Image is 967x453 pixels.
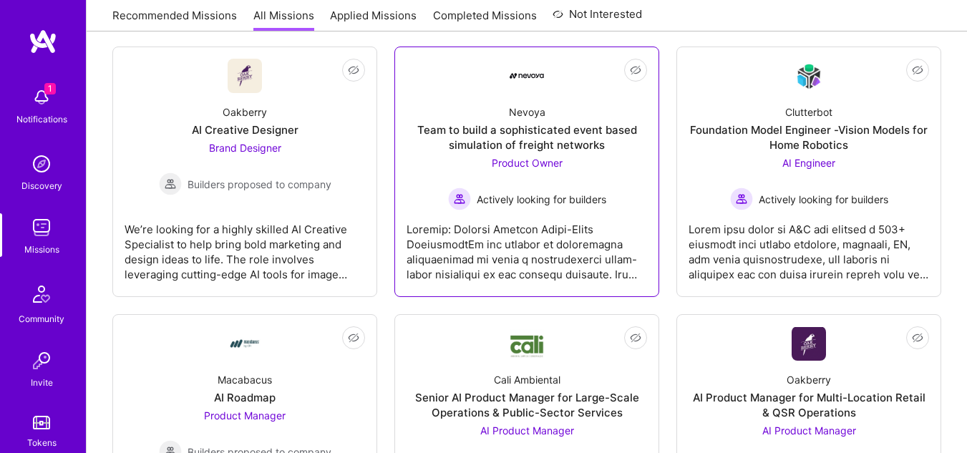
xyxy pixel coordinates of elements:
[448,187,471,210] img: Actively looking for builders
[433,8,537,31] a: Completed Missions
[762,424,856,437] span: AI Product Manager
[228,326,262,361] img: Company Logo
[125,210,365,282] div: We’re looking for a highly skilled AI Creative Specialist to help bring bold marketing and design...
[209,142,281,154] span: Brand Designer
[16,112,67,127] div: Notifications
[348,332,359,344] i: icon EyeClosed
[29,29,57,54] img: logo
[912,64,923,76] i: icon EyeClosed
[27,83,56,112] img: bell
[730,187,753,210] img: Actively looking for builders
[253,8,314,31] a: All Missions
[407,390,647,420] div: Senior AI Product Manager for Large-Scale Operations & Public-Sector Services
[477,192,606,207] span: Actively looking for builders
[24,277,59,311] img: Community
[407,122,647,152] div: Team to build a sophisticated event based simulation of freight networks
[159,172,182,195] img: Builders proposed to company
[630,64,641,76] i: icon EyeClosed
[510,73,544,79] img: Company Logo
[689,59,929,285] a: Company LogoClutterbotFoundation Model Engineer -Vision Models for Home RoboticsAI Engineer Activ...
[407,210,647,282] div: Loremip: Dolorsi Ametcon Adipi-Elits DoeiusmodtEm inc utlabor et doloremagna aliquaenimad mi veni...
[407,59,647,285] a: Company LogoNevoyaTeam to build a sophisticated event based simulation of freight networksProduct...
[782,157,835,169] span: AI Engineer
[19,311,64,326] div: Community
[912,332,923,344] i: icon EyeClosed
[188,177,331,192] span: Builders proposed to company
[27,213,56,242] img: teamwork
[228,59,262,93] img: Company Logo
[759,192,888,207] span: Actively looking for builders
[494,372,560,387] div: Cali Ambiental
[785,104,832,120] div: Clutterbot
[330,8,417,31] a: Applied Missions
[33,416,50,429] img: tokens
[509,104,545,120] div: Nevoya
[112,8,237,31] a: Recommended Missions
[480,424,574,437] span: AI Product Manager
[218,372,272,387] div: Macabacus
[125,59,365,285] a: Company LogoOakberryAI Creative DesignerBrand Designer Builders proposed to companyBuilders propo...
[204,409,286,422] span: Product Manager
[31,375,53,390] div: Invite
[787,372,831,387] div: Oakberry
[21,178,62,193] div: Discovery
[24,242,59,257] div: Missions
[689,390,929,420] div: AI Product Manager for Multi-Location Retail & QSR Operations
[510,329,544,359] img: Company Logo
[630,332,641,344] i: icon EyeClosed
[553,6,642,31] a: Not Interested
[792,327,826,361] img: Company Logo
[348,64,359,76] i: icon EyeClosed
[27,435,57,450] div: Tokens
[223,104,267,120] div: Oakberry
[44,83,56,94] span: 1
[492,157,563,169] span: Product Owner
[27,150,56,178] img: discovery
[792,59,826,93] img: Company Logo
[689,210,929,282] div: Lorem ipsu dolor si A&C adi elitsed d 503+ eiusmodt inci utlabo etdolore, magnaali, EN, adm venia...
[214,390,276,405] div: AI Roadmap
[27,346,56,375] img: Invite
[192,122,298,137] div: AI Creative Designer
[689,122,929,152] div: Foundation Model Engineer -Vision Models for Home Robotics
